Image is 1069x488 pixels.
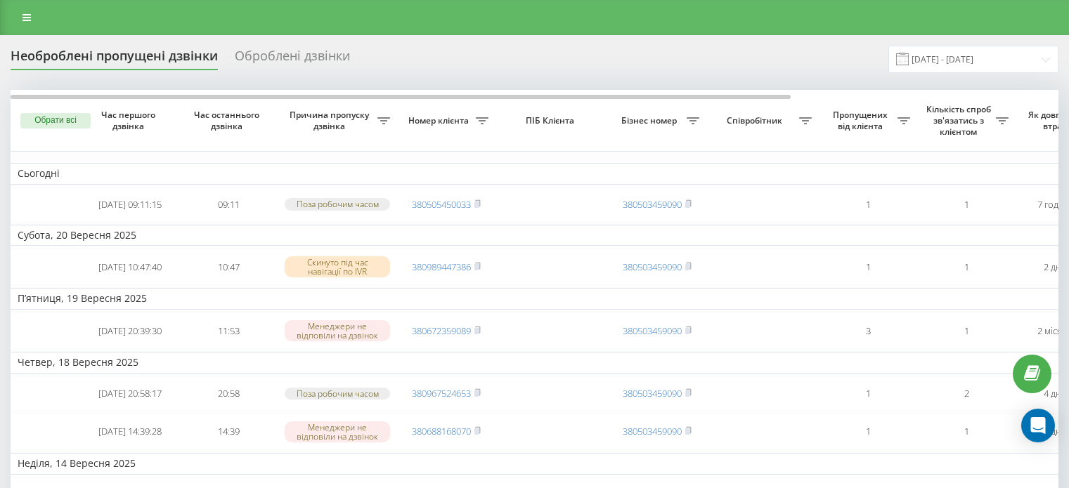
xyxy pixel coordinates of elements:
span: Час першого дзвінка [92,110,168,131]
td: 1 [819,187,917,222]
td: 20:58 [179,376,278,411]
td: 1 [917,187,1016,222]
td: 10:47 [179,249,278,286]
td: 1 [819,249,917,286]
a: 380503459090 [623,324,682,337]
span: ПІБ Клієнта [507,115,596,126]
a: 380967524653 [412,387,471,400]
div: Open Intercom Messenger [1021,409,1055,442]
td: 1 [917,312,1016,350]
td: 3 [819,312,917,350]
span: Причина пропуску дзвінка [285,110,377,131]
span: Бізнес номер [615,115,687,126]
a: 380672359089 [412,324,471,337]
div: Менеджери не відповіли на дзвінок [285,421,390,442]
div: Поза робочим часом [285,388,390,400]
td: 14:39 [179,414,278,451]
td: 09:11 [179,187,278,222]
span: Час останнього дзвінка [190,110,266,131]
div: Поза робочим часом [285,198,390,210]
a: 380505450033 [412,198,471,211]
td: 11:53 [179,312,278,350]
div: Оброблені дзвінки [235,48,350,70]
span: Кількість спроб зв'язатись з клієнтом [924,104,996,137]
a: 380503459090 [623,261,682,273]
a: 380989447386 [412,261,471,273]
div: Менеджери не відповіли на дзвінок [285,320,390,341]
td: 1 [819,376,917,411]
td: 1 [917,249,1016,286]
span: Пропущених від клієнта [826,110,898,131]
td: [DATE] 10:47:40 [81,249,179,286]
td: 1 [917,414,1016,451]
td: [DATE] 09:11:15 [81,187,179,222]
td: [DATE] 20:39:30 [81,312,179,350]
span: Номер клієнта [404,115,476,126]
td: [DATE] 14:39:28 [81,414,179,451]
button: Обрати всі [20,113,91,128]
td: [DATE] 20:58:17 [81,376,179,411]
span: Співробітник [713,115,799,126]
a: 380688168070 [412,425,471,437]
a: 380503459090 [623,198,682,211]
div: Необроблені пропущені дзвінки [11,48,218,70]
a: 380503459090 [623,425,682,437]
td: 1 [819,414,917,451]
td: 2 [917,376,1016,411]
a: 380503459090 [623,387,682,400]
div: Скинуто під час навігації по IVR [285,256,390,277]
